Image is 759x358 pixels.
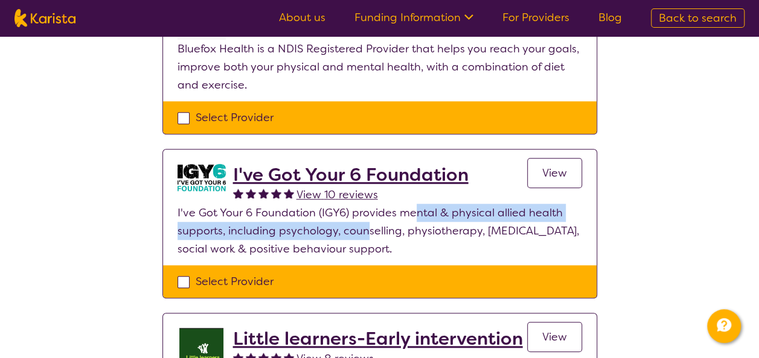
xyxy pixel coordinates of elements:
img: fullstar [271,188,281,198]
a: I've Got Your 6 Foundation [233,164,469,186]
span: Back to search [659,11,737,25]
a: View 10 reviews [296,186,378,204]
a: View [527,158,582,188]
span: View [542,330,567,344]
a: Funding Information [354,10,473,25]
a: Back to search [651,8,745,28]
a: Little learners-Early intervention [233,328,523,350]
span: View [542,166,567,180]
p: Bluefox Health is a NDIS Registered Provider that helps you reach your goals, improve both your p... [178,40,582,94]
a: About us [279,10,325,25]
a: View [527,322,582,352]
button: Channel Menu [707,309,741,343]
a: Blog [598,10,622,25]
img: Karista logo [14,9,75,27]
img: fullstar [233,188,243,198]
span: View 10 reviews [296,187,378,202]
a: For Providers [502,10,569,25]
img: fullstar [258,188,269,198]
img: fullstar [284,188,294,198]
img: aw0qclyvxjfem2oefjis.jpg [178,164,226,190]
img: fullstar [246,188,256,198]
p: I've Got Your 6 Foundation (IGY6) provides mental & physical allied health supports, including ps... [178,204,582,258]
